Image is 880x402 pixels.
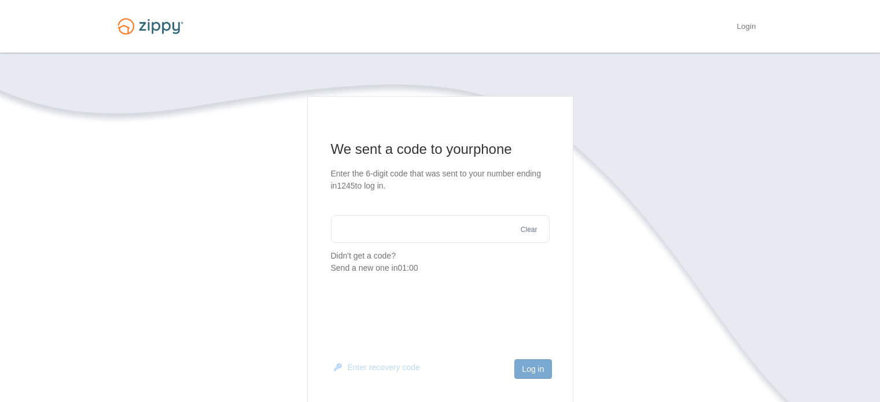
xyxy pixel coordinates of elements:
h1: We sent a code to your phone [331,140,550,158]
button: Clear [517,224,541,235]
img: Logo [111,13,190,40]
a: Login [737,22,756,34]
p: Enter the 6-digit code that was sent to your number ending in 1245 to log in. [331,168,550,192]
div: Send a new one in 01:00 [331,262,550,274]
button: Log in [514,359,551,379]
p: Didn't get a code? [331,250,550,274]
